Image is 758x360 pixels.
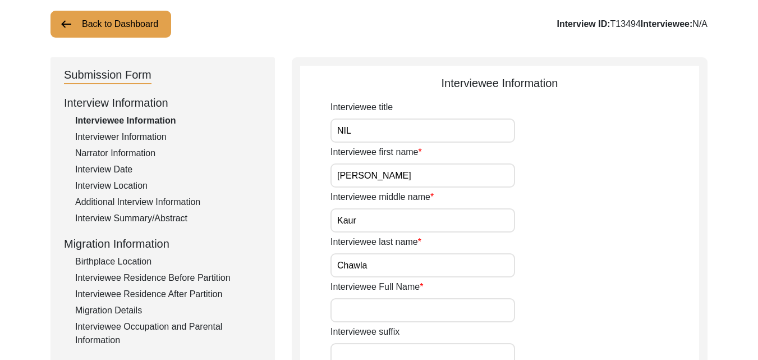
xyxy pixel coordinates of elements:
[75,271,261,285] div: Interviewee Residence Before Partition
[75,304,261,317] div: Migration Details
[75,288,261,301] div: Interviewee Residence After Partition
[59,17,73,31] img: arrow-left.png
[330,145,422,159] label: Interviewee first name
[75,212,261,225] div: Interview Summary/Abstract
[330,190,434,204] label: Interviewee middle name
[75,320,261,347] div: Interviewee Occupation and Parental Information
[557,19,610,29] b: Interview ID:
[75,195,261,209] div: Additional Interview Information
[300,75,699,92] div: Interviewee Information
[330,280,423,294] label: Interviewee Full Name
[75,147,261,160] div: Narrator Information
[641,19,692,29] b: Interviewee:
[557,17,708,31] div: T13494 N/A
[64,66,151,84] div: Submission Form
[330,101,393,114] label: Interviewee title
[75,163,261,176] div: Interview Date
[330,235,421,249] label: Interviewee last name
[75,114,261,127] div: Interviewee Information
[75,130,261,144] div: Interviewer Information
[50,11,171,38] button: Back to Dashboard
[64,94,261,111] div: Interview Information
[75,255,261,268] div: Birthplace Location
[75,179,261,193] div: Interview Location
[64,235,261,252] div: Migration Information
[330,325,399,339] label: Interviewee suffix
